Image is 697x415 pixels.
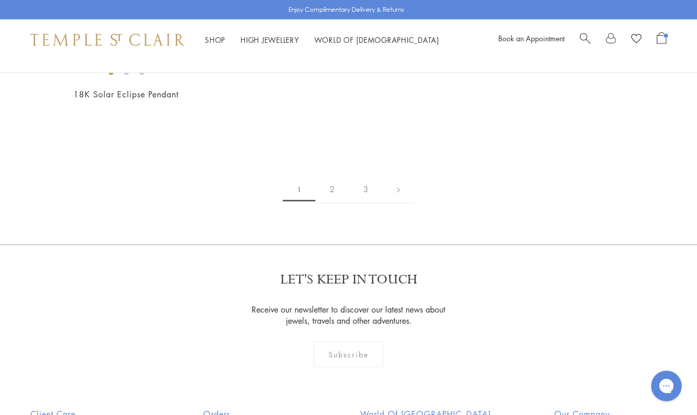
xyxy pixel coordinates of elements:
p: Enjoy Complimentary Delivery & Returns [288,5,404,15]
p: LET'S KEEP IN TOUCH [280,271,417,289]
a: 18K Solar Eclipse Pendant [73,89,179,100]
a: High JewelleryHigh Jewellery [240,35,299,45]
a: Search [580,32,591,47]
div: Subscribe [314,342,384,367]
a: Book an Appointment [498,33,565,43]
p: Receive our newsletter to discover our latest news about jewels, travels and other adventures. [246,304,452,326]
a: View Wishlist [631,32,641,47]
nav: Main navigation [205,34,439,46]
iframe: Gorgias live chat messenger [646,367,687,405]
img: Temple St. Clair [31,34,184,46]
a: 3 [349,175,383,203]
a: Next page [383,175,414,203]
a: ShopShop [205,35,225,45]
a: World of [DEMOGRAPHIC_DATA]World of [DEMOGRAPHIC_DATA] [314,35,439,45]
a: 2 [315,175,349,203]
a: Open Shopping Bag [657,32,666,47]
span: 1 [283,178,315,201]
